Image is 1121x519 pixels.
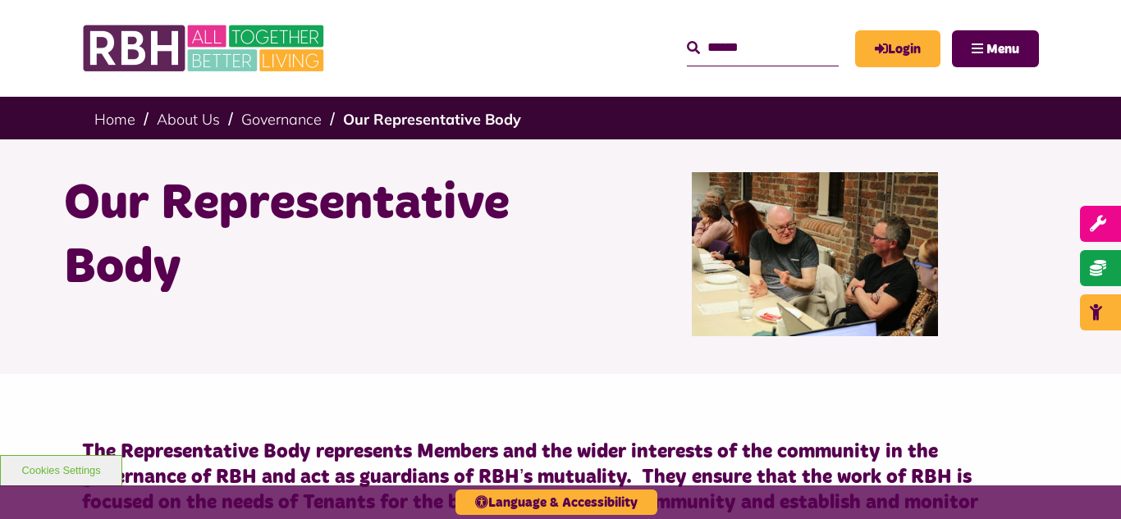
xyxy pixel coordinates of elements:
button: Navigation [952,30,1039,67]
img: RBH [82,16,328,80]
a: Home [94,110,135,129]
iframe: Netcall Web Assistant for live chat [1047,445,1121,519]
img: Rep Body [692,172,938,336]
button: Language & Accessibility [455,489,657,515]
a: MyRBH [855,30,940,67]
a: About Us [157,110,220,129]
a: Governance [241,110,322,129]
span: Menu [986,43,1019,56]
a: Our Representative Body [343,110,521,129]
h1: Our Representative Body [64,172,548,300]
